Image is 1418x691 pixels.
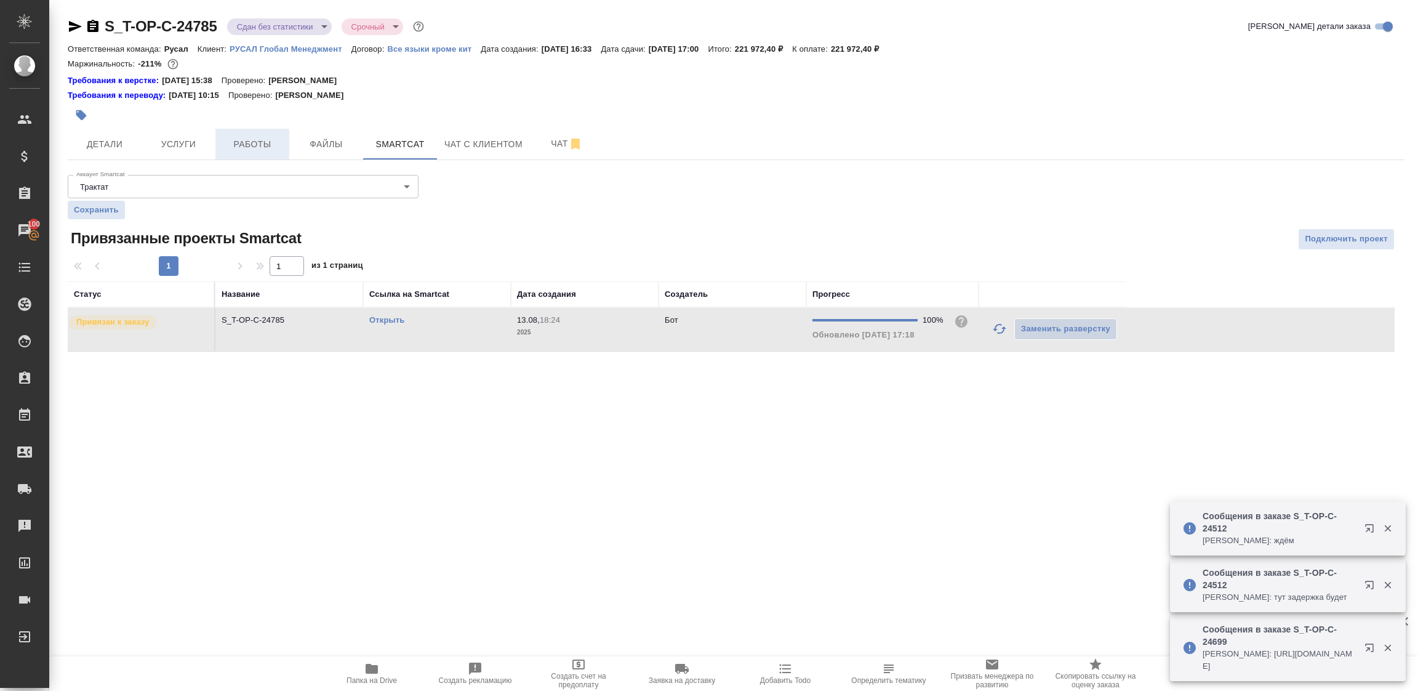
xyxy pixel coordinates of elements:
p: Сообщения в заказе S_T-OP-C-24512 [1203,567,1356,591]
button: Обновить прогресс [985,314,1014,344]
button: Срочный [348,22,388,32]
span: Детали [75,137,134,152]
svg: Отписаться [568,137,583,152]
button: Сохранить [68,201,125,219]
a: 100 [3,215,46,246]
a: Требования к переводу: [68,89,169,102]
button: Трактат [76,182,112,192]
p: Сообщения в заказе S_T-OP-C-24699 [1203,623,1356,648]
span: Smartcat [371,137,430,152]
div: Трактат [68,175,419,198]
span: Обновлено [DATE] 17:18 [812,330,915,339]
button: 371172.40 RUB; 105876.00 UAH; [165,56,181,72]
button: Сдан без статистики [233,22,317,32]
p: Привязан к заказу [76,316,150,328]
p: Все языки кроме кит [387,44,481,54]
button: Открыть в новой вкладке [1357,636,1387,665]
p: [DATE] 15:38 [162,75,222,87]
button: Закрыть [1375,642,1400,653]
span: Подключить проект [1305,232,1388,246]
div: Сдан без статистики [342,18,403,35]
p: Ответственная команда: [68,44,164,54]
p: [PERSON_NAME]: [URL][DOMAIN_NAME] [1203,648,1356,673]
span: Работы [223,137,282,152]
button: Закрыть [1375,523,1400,534]
button: Добавить тэг [68,102,95,129]
p: К оплате: [792,44,831,54]
a: РУСАЛ Глобал Менеджмент [230,43,351,54]
p: 221 972,40 ₽ [735,44,792,54]
p: Дата сдачи: [601,44,648,54]
a: Требования к верстке: [68,75,162,87]
span: Заменить разверстку [1021,322,1110,336]
button: Подключить проект [1298,228,1395,250]
p: Дата создания: [481,44,541,54]
button: Закрыть [1375,580,1400,591]
div: Нажми, чтобы открыть папку с инструкцией [68,89,169,102]
button: Скопировать ссылку для ЯМессенджера [68,19,82,34]
span: [PERSON_NAME] детали заказа [1248,20,1371,33]
span: Чат с клиентом [444,137,523,152]
p: [DATE] 16:33 [542,44,601,54]
p: S_T-OP-C-24785 [222,314,357,326]
div: Сдан без статистики [227,18,332,35]
p: Маржинальность: [68,59,138,68]
div: Ссылка на Smartcat [369,288,449,301]
span: из 1 страниц [311,258,363,276]
p: Бот [665,315,678,325]
div: Прогресс [812,288,850,301]
div: Дата создания [517,288,576,301]
a: Открыть [369,315,404,325]
p: -211% [138,59,164,68]
p: [PERSON_NAME]: ждём [1203,535,1356,547]
p: 13.08, [517,315,540,325]
div: Название [222,288,260,301]
button: Доп статусы указывают на важность/срочность заказа [411,18,427,34]
p: РУСАЛ Глобал Менеджмент [230,44,351,54]
p: 18:24 [540,315,560,325]
div: Статус [74,288,102,301]
p: [DATE] 10:15 [169,89,228,102]
p: [DATE] 17:00 [649,44,708,54]
p: Договор: [351,44,388,54]
p: [PERSON_NAME] [275,89,353,102]
p: 221 972,40 ₽ [831,44,888,54]
p: Итого: [708,44,734,54]
span: Привязанные проекты Smartcat [68,228,302,248]
span: Чат [537,136,596,152]
div: Создатель [665,288,708,301]
div: Нажми, чтобы открыть папку с инструкцией [68,75,162,87]
button: Открыть в новой вкладке [1357,573,1387,602]
span: Услуги [149,137,208,152]
button: Заменить разверстку [1014,318,1117,340]
button: Открыть в новой вкладке [1357,516,1387,546]
p: Сообщения в заказе S_T-OP-C-24512 [1203,510,1356,535]
p: 2025 [517,326,652,339]
p: Русал [164,44,198,54]
a: Все языки кроме кит [387,43,481,54]
div: 100% [923,314,944,326]
span: Файлы [297,137,356,152]
p: [PERSON_NAME] [268,75,346,87]
span: 100 [20,218,48,230]
p: Проверено: [228,89,276,102]
a: S_T-OP-C-24785 [105,18,217,34]
span: Сохранить [74,204,119,216]
p: [PERSON_NAME]: тут задержка будет [1203,591,1356,604]
p: Клиент: [198,44,230,54]
button: Скопировать ссылку [86,19,100,34]
p: Проверено: [222,75,269,87]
